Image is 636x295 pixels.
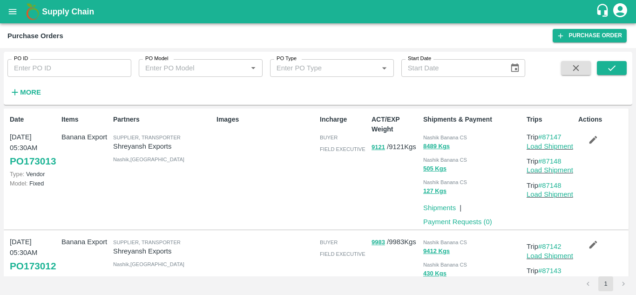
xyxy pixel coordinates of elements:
[113,261,184,267] span: Nashik , [GEOGRAPHIC_DATA]
[527,241,575,252] p: Trip
[113,157,184,162] span: Nashik , [GEOGRAPHIC_DATA]
[506,59,524,77] button: Choose date
[372,142,419,152] p: / 9121 Kgs
[61,237,109,247] p: Banana Export
[456,199,461,213] div: |
[372,115,419,134] p: ACT/EXP Weight
[578,115,626,124] p: Actions
[217,115,316,124] p: Images
[320,146,365,152] span: field executive
[423,164,447,174] button: 505 Kgs
[145,55,169,62] label: PO Model
[320,115,368,124] p: Incharge
[401,59,503,77] input: Start Date
[408,55,431,62] label: Start Date
[320,135,338,140] span: buyer
[142,62,244,74] input: Enter PO Model
[423,204,456,212] a: Shipments
[14,55,28,62] label: PO ID
[23,2,42,21] img: logo
[7,30,63,42] div: Purchase Orders
[113,141,213,151] p: Shreyansh Exports
[423,240,467,245] span: Nashik Banana CS
[20,89,41,96] strong: More
[10,275,24,282] span: Type:
[10,132,58,153] p: [DATE] 05:30AM
[2,1,23,22] button: open drawer
[320,240,338,245] span: buyer
[372,237,385,248] button: 9983
[423,141,450,152] button: 8489 Kgs
[423,135,467,140] span: Nashik Banana CS
[527,180,575,191] p: Trip
[423,246,450,257] button: 9412 Kgs
[372,142,385,153] button: 9121
[527,115,575,124] p: Trips
[527,252,573,260] a: Load Shipment
[10,258,56,274] a: PO173012
[538,182,562,189] a: #87148
[10,153,56,170] a: PO173013
[113,115,213,124] p: Partners
[423,179,467,185] span: Nashik Banana CS
[10,115,58,124] p: Date
[277,55,297,62] label: PO Type
[527,132,575,142] p: Trip
[423,262,467,268] span: Nashik Banana CS
[61,115,109,124] p: Items
[423,157,467,163] span: Nashik Banana CS
[10,180,27,187] span: Model:
[579,276,632,291] nav: pagination navigation
[378,62,390,74] button: Open
[61,132,109,142] p: Banana Export
[372,237,419,247] p: / 9983 Kgs
[113,240,181,245] span: Supplier, Transporter
[527,166,573,174] a: Load Shipment
[423,268,447,279] button: 430 Kgs
[527,143,573,150] a: Load Shipment
[527,156,575,166] p: Trip
[527,191,573,198] a: Load Shipment
[113,246,213,256] p: Shreyansh Exports
[553,29,627,42] a: Purchase Order
[7,59,131,77] input: Enter PO ID
[42,7,94,16] b: Supply Chain
[320,251,365,257] span: field executive
[10,274,58,283] p: Vendor
[538,133,562,141] a: #87147
[10,170,58,178] p: Vendor
[42,5,595,18] a: Supply Chain
[612,2,629,21] div: account of current user
[7,84,43,100] button: More
[10,171,24,178] span: Type:
[598,276,613,291] button: page 1
[113,135,181,140] span: Supplier, Transporter
[423,218,492,226] a: Payment Requests (0)
[10,237,58,258] p: [DATE] 05:30AM
[527,266,575,276] p: Trip
[10,179,58,188] p: Fixed
[423,186,447,197] button: 127 Kgs
[595,3,612,20] div: customer-support
[423,115,523,124] p: Shipments & Payment
[538,267,562,274] a: #87143
[273,62,376,74] input: Enter PO Type
[247,62,259,74] button: Open
[538,243,562,250] a: #87142
[538,158,562,165] a: #87148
